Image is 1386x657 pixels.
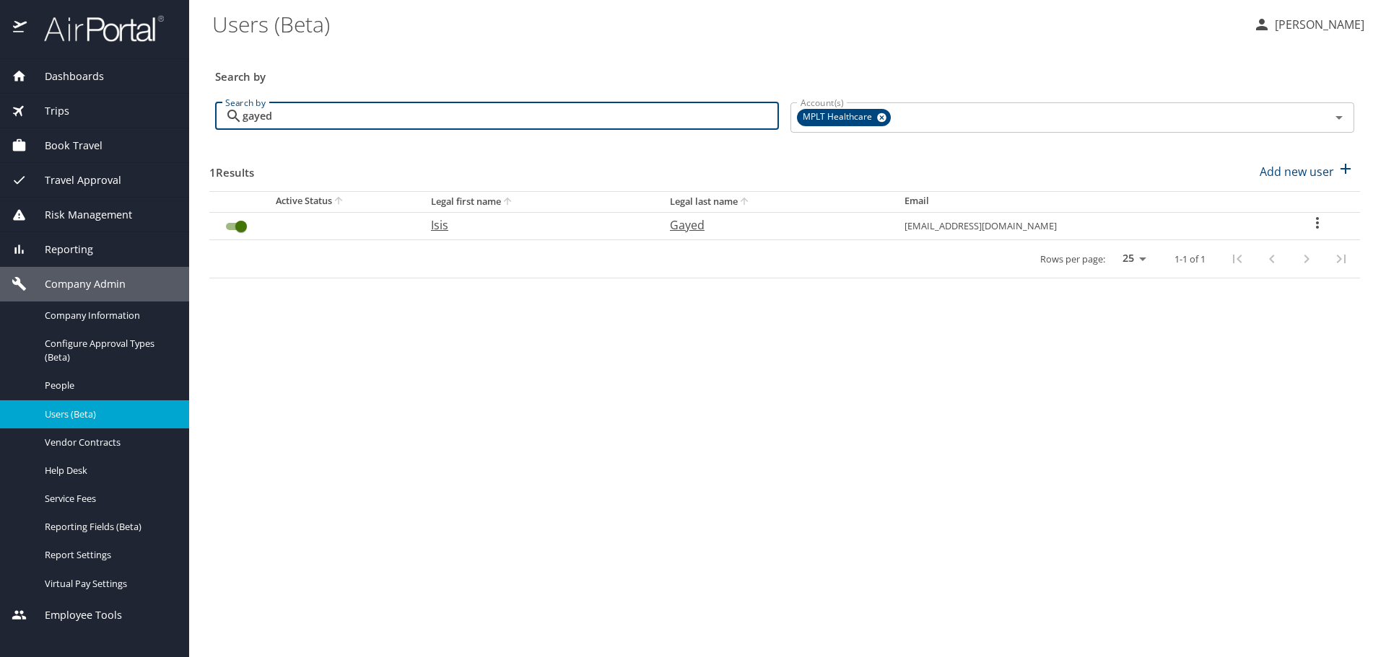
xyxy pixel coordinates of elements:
[1040,255,1105,264] p: Rows per page:
[1254,156,1360,188] button: Add new user
[797,109,891,126] div: MPLT Healthcare
[893,191,1275,212] th: Email
[45,337,172,364] span: Configure Approval Types (Beta)
[45,407,172,421] span: Users (Beta)
[45,520,172,534] span: Reporting Fields (Beta)
[28,14,164,43] img: airportal-logo.png
[209,191,1360,278] table: User Search Table
[893,212,1275,239] td: [EMAIL_ADDRESS][DOMAIN_NAME]
[45,577,172,591] span: Virtual Pay Settings
[45,548,172,562] span: Report Settings
[1247,12,1370,38] button: [PERSON_NAME]
[45,309,172,322] span: Company Information
[738,195,752,209] button: sort
[45,464,172,477] span: Help Desk
[215,60,1354,85] h3: Search by
[332,195,346,208] button: sort
[27,138,103,154] span: Book Travel
[797,110,881,125] span: MPLT Healthcare
[658,191,893,212] th: Legal last name
[1260,163,1334,180] p: Add new user
[209,156,254,181] h3: 1 Results
[670,216,876,234] p: Gayed
[501,195,515,209] button: sort
[27,607,122,623] span: Employee Tools
[1329,107,1349,128] button: Open
[13,14,28,43] img: icon-airportal.png
[209,191,419,212] th: Active Status
[212,1,1242,46] h1: Users (Beta)
[1270,16,1364,33] p: [PERSON_NAME]
[419,191,658,212] th: Legal first name
[27,242,93,257] span: Reporting
[1174,255,1206,264] p: 1-1 of 1
[45,379,172,392] span: People
[431,216,641,234] p: Isis
[1111,248,1151,270] select: rows per page
[45,436,172,449] span: Vendor Contracts
[27,103,69,119] span: Trips
[45,492,172,506] span: Service Fees
[27,276,126,292] span: Company Admin
[27,207,132,223] span: Risk Management
[243,102,779,130] input: Search by name or email
[27,69,104,84] span: Dashboards
[27,172,121,188] span: Travel Approval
